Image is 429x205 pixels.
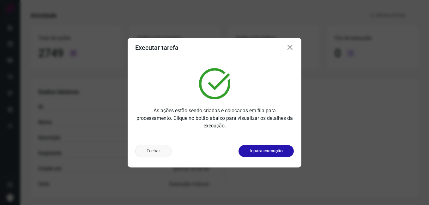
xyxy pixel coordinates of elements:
[135,44,178,51] h3: Executar tarefa
[199,68,230,99] img: verified.svg
[135,107,294,130] p: As ações estão sendo criadas e colocadas em fila para processamento. Clique no botão abaixo para ...
[250,148,283,154] p: Ir para execução
[135,145,172,157] button: Fechar
[239,145,294,157] button: Ir para execução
